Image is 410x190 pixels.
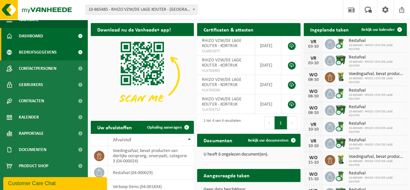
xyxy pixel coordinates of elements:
div: 15-10 [307,177,320,182]
button: 1 [275,116,287,129]
h2: Aangevraagde taken [197,169,256,182]
span: 10-865485 - RHIZO VZW/DE LAGE KOUTER [349,110,404,118]
img: WB-1100-CU [335,104,346,115]
span: Afvalstof [113,137,131,143]
button: Previous [264,116,275,129]
td: [DATE] [255,95,281,114]
span: Navigatie [19,12,39,28]
div: 10-10 [307,144,320,148]
td: restafval (04-000029) [108,166,194,180]
span: RHIZO VZW/DE LAGE KOUTER - KORTRIJK [202,58,241,68]
span: Restafval [349,55,404,60]
div: 03-10 [307,61,320,66]
span: Restafval [349,171,404,176]
span: 10-865485 - RHIZO VZW/DE LAGE KOUTER [349,77,404,84]
img: WB-0140-HPE-GN-50 [335,71,346,82]
span: 10-865485 - RHIZO VZW/DE LAGE KOUTER - KORTRIJK [86,5,197,15]
span: Restafval [349,38,404,44]
span: RHIZO VZW/DE LAGE KOUTER - KORTRIJK [202,97,241,107]
td: [DATE] [255,56,281,75]
span: Dashboard [19,28,43,44]
span: Product Shop [19,158,48,174]
span: Restafval [349,88,404,93]
img: WB-0240-CU [335,121,346,132]
div: 08-10 [307,94,320,99]
span: Voedingsafval, bevat producten van dierlijke oorsprong, onverpakt, categorie 3 [349,71,404,77]
img: WB-1100-CU [335,55,346,66]
img: WB-0240-CU [335,88,346,99]
span: Ophaling aanvragen [147,125,182,130]
iframe: chat widget [3,176,108,190]
img: WB-0240-CU [335,38,346,49]
div: VR [307,56,320,61]
a: Bekijk uw kalender [356,23,406,36]
span: Restafval [349,105,404,110]
div: 08-10 [307,111,320,115]
span: 10-865485 - RHIZO VZW/DE LAGE KOUTER [349,93,404,101]
div: 10-10 [307,127,320,132]
a: Ophaling aanvragen [142,121,193,134]
span: Bedrijfsgegevens [19,44,57,60]
span: 10-865485 - RHIZO VZW/DE LAGE KOUTER [349,159,404,167]
div: WO [307,172,320,177]
span: 10-865485 - RHIZO VZW/DE LAGE KOUTER [349,143,404,151]
span: 10-865485 - RHIZO VZW/DE LAGE KOUTER [349,44,404,51]
a: Bekijk uw documenten [243,134,300,147]
div: WO [307,155,320,160]
div: 08-10 [307,78,320,82]
button: Next [287,116,297,129]
img: WB-1100-CU [335,137,346,148]
div: VR [307,122,320,127]
div: WO [307,72,320,78]
span: 10-865485 - RHIZO VZW/DE LAGE KOUTER - KORTRIJK [86,5,197,14]
span: RHIZO VZW/DE LAGE KOUTER - KORTRIJK [202,38,241,48]
span: 10-865485 - RHIZO VZW/DE LAGE KOUTER [349,126,404,134]
span: Contactpersonen [19,60,56,77]
span: Restafval [349,121,404,126]
span: VLA704752 [202,107,250,112]
td: voedingsafval, bevat producten van dierlijke oorsprong, onverpakt, categorie 3 (04-000024) [108,146,194,166]
td: [DATE] [255,75,281,95]
h2: Uw afvalstoffen [91,121,138,133]
td: [DATE] [255,36,281,56]
span: VLA902077 [202,49,250,54]
span: Restafval [349,138,404,143]
div: WO [307,89,320,94]
span: Contracten [19,93,44,109]
div: WO [307,106,320,111]
div: VR [307,39,320,44]
span: Voedingsafval, bevat producten van dierlijke oorsprong, onverpakt, categorie 3 [349,154,404,159]
span: VLA708266 [202,88,250,93]
span: 10-865485 - RHIZO VZW/DE LAGE KOUTER [349,60,404,68]
h2: Ingeplande taken [304,23,355,36]
div: 03-10 [307,44,320,49]
span: VLA708465 [202,68,250,73]
img: Download de VHEPlus App [91,36,194,114]
h2: Documenten [197,134,239,146]
span: 10-865485 - RHIZO VZW/DE LAGE KOUTER [349,176,404,184]
img: WB-0240-CU [335,171,346,182]
span: Gebruikers [19,77,43,93]
span: Bekijk uw documenten [248,138,288,143]
span: Kalender [19,109,39,125]
span: RHIZO VZW/DE LAGE KOUTER - KORTRIJK [202,77,241,87]
h2: Download nu de Vanheede+ app! [91,23,177,36]
p: U heeft 6 ongelezen document(en). [204,152,294,157]
div: VR [307,139,320,144]
span: Rapportage [19,125,44,142]
div: 1 tot 4 van 4 resultaten [200,116,240,130]
img: WB-0140-HPE-GN-50 [335,154,346,165]
div: 15-10 [307,160,320,165]
span: Documenten [19,142,46,158]
span: Bekijk uw kalender [361,28,395,32]
h2: Certificaten & attesten [197,23,260,36]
